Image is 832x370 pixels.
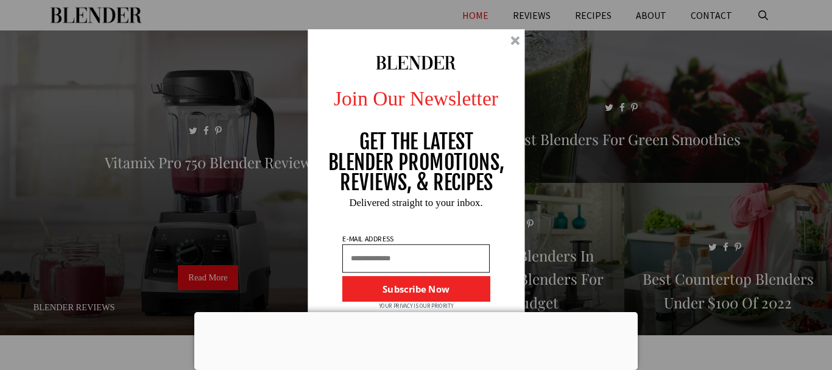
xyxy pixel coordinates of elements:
[342,276,490,301] button: Subscribe Now
[297,83,535,113] p: Join Our Newsletter
[379,301,454,310] p: YOUR PRIVACY IS OUR PRIORITY
[194,312,638,367] iframe: Advertisement
[297,197,535,207] p: Delivered straight to your inbox.
[341,235,395,242] p: E-MAIL ADDRESS
[328,132,505,193] p: GET THE LATEST BLENDER PROMOTIONS, REVIEWS, & RECIPES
